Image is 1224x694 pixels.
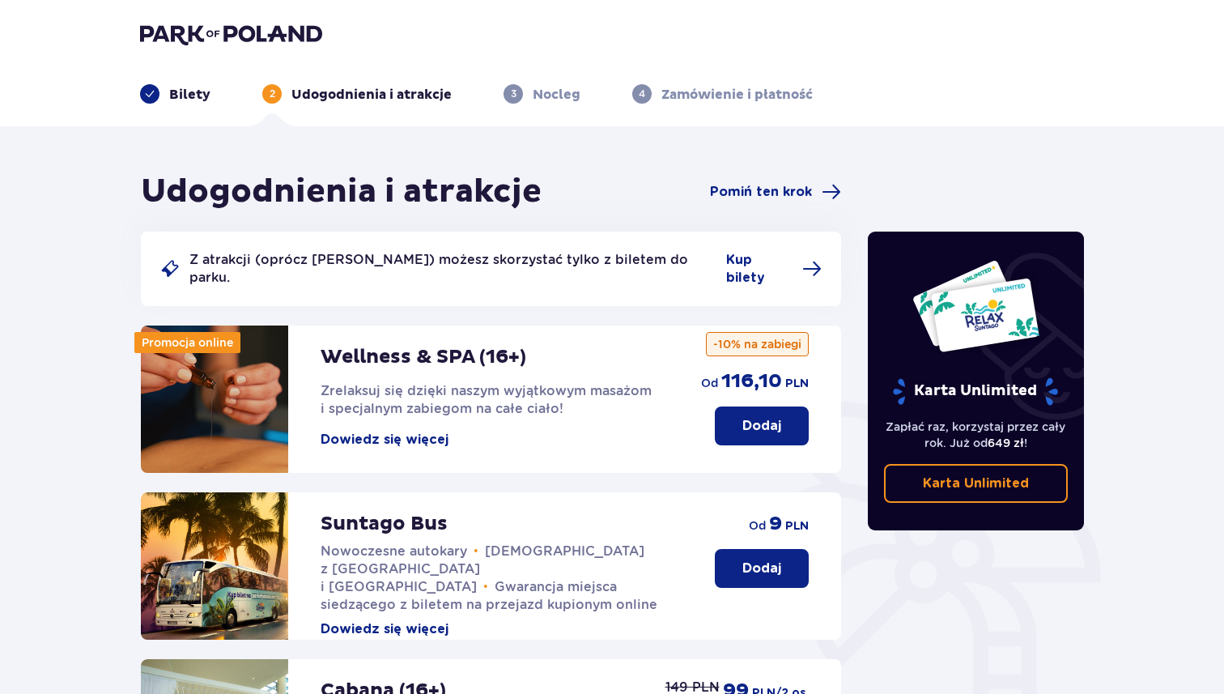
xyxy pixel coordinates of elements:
[884,419,1069,451] p: Zapłać raz, korzystaj przez cały rok. Już od !
[891,377,1060,406] p: Karta Unlimited
[769,512,782,536] p: 9
[721,369,782,394] p: 116,10
[533,86,580,104] p: Nocleg
[923,475,1029,492] p: Karta Unlimited
[140,23,322,45] img: Park of Poland logo
[710,182,841,202] a: Pomiń ten krok
[785,376,809,392] p: PLN
[141,326,288,473] img: attraction
[321,431,448,449] button: Dowiedz się więcej
[321,512,448,536] p: Suntago Bus
[785,518,809,534] p: PLN
[726,251,793,287] span: Kup bilety
[141,172,542,212] h1: Udogodnienia i atrakcje
[749,517,766,534] p: od
[321,345,526,369] p: Wellness & SPA (16+)
[321,543,644,594] span: [DEMOGRAPHIC_DATA] z [GEOGRAPHIC_DATA] i [GEOGRAPHIC_DATA]
[134,332,240,353] div: Promocja online
[270,87,275,101] p: 2
[715,549,809,588] button: Dodaj
[321,543,467,559] span: Nowoczesne autokary
[742,417,781,435] p: Dodaj
[742,560,781,577] p: Dodaj
[726,251,822,287] a: Kup bilety
[189,251,716,287] p: Z atrakcji (oprócz [PERSON_NAME]) możesz skorzystać tylko z biletem do parku.
[483,579,488,595] span: •
[639,87,645,101] p: 4
[141,492,288,640] img: attraction
[701,375,718,391] p: od
[988,436,1024,449] span: 649 zł
[661,86,813,104] p: Zamówienie i płatność
[169,86,210,104] p: Bilety
[321,620,448,638] button: Dowiedz się więcej
[710,183,812,201] span: Pomiń ten krok
[706,332,809,356] p: -10% na zabiegi
[511,87,516,101] p: 3
[715,407,809,445] button: Dodaj
[321,383,652,416] span: Zrelaksuj się dzięki naszym wyjątkowym masażom i specjalnym zabiegom na całe ciało!
[474,543,478,560] span: •
[884,464,1069,503] a: Karta Unlimited
[291,86,452,104] p: Udogodnienia i atrakcje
